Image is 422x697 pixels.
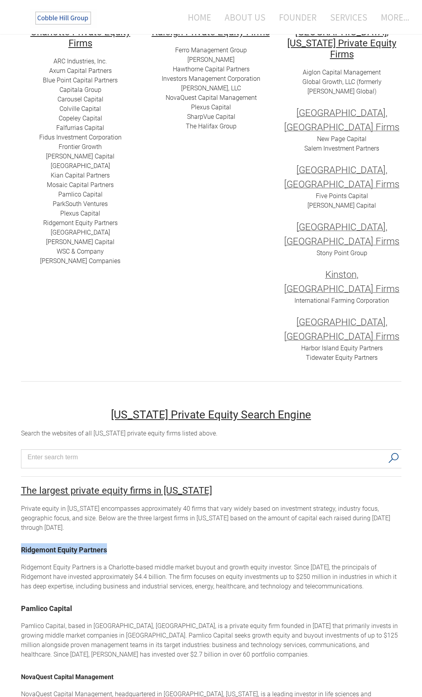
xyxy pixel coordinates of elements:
[375,7,409,28] a: more...
[46,238,115,246] a: [PERSON_NAME] Capital
[386,450,402,466] button: Search
[53,57,107,65] a: ARC I​ndustries, Inc.
[176,7,217,28] a: Home
[57,248,104,255] a: ​WSC & Company
[317,135,367,143] a: New Page Capital
[173,65,250,73] a: Hawthorne Capital Partners
[219,7,271,28] a: About Us
[175,46,247,54] a: Ferro Management Group
[59,143,102,151] a: Frontier Growth
[43,76,118,84] a: ​Blue Point Capital Partners
[302,78,382,95] a: Global Growth, LLC (formerly [PERSON_NAME] Global
[60,210,100,217] a: ​Plexus Capital
[152,26,271,37] h2: ​
[284,269,399,294] font: Kinston, [GEOGRAPHIC_DATA] Firms
[162,75,260,82] a: Investors Management Corporation
[186,122,237,130] a: ​​The Halifax Group
[40,257,120,265] a: [PERSON_NAME] Companies
[191,103,231,111] a: ​Plexus Capital
[284,222,399,247] font: [GEOGRAPHIC_DATA], [GEOGRAPHIC_DATA] Firms
[21,26,140,48] h2: ​
[301,344,383,352] a: Harbor Island Equity Partners
[21,546,107,554] a: Ridgemont Equity Partners
[187,113,235,120] a: SharpVue Capital
[306,354,378,361] a: Tidewater Equity Partners
[287,27,396,60] font: [GEOGRAPHIC_DATA], [US_STATE] Private Equity Firms
[284,107,399,133] font: [GEOGRAPHIC_DATA], [GEOGRAPHIC_DATA] Firms
[59,105,101,113] a: ​Colville Capital
[30,8,97,28] img: The Cobble Hill Group LLC
[39,134,122,141] a: Fidus Investment Corporation
[53,200,108,208] a: ParkSouth Ventures
[166,94,257,101] a: ​NovaQuest Capital Management
[187,56,235,63] a: [PERSON_NAME]
[51,162,110,170] a: [GEOGRAPHIC_DATA]
[283,68,401,363] div: ) ​
[21,673,113,681] a: NovaQuest Capital Management
[21,504,401,533] div: Private equity in [US_STATE] encompasses approximately 40 firms that vary widely based on investm...
[294,297,389,304] a: International Farming Corporation
[304,145,379,152] a: Salem Investment Partners
[56,124,104,132] a: ​Falfurrias Capital
[51,172,110,179] a: ​Kian Capital Partners
[303,69,381,76] a: Aiglon Capital Management
[273,7,323,28] a: Founder
[57,95,103,103] a: ​​Carousel Capital​​
[49,67,112,74] a: Axum Capital Partners
[317,249,367,257] a: Stony Point Group​​
[21,563,401,591] div: Ridgemont Equity Partners is a Charlotte-based middle market buyout and growth equity investor. S...
[21,429,401,438] div: Search the websites of all [US_STATE] private equity firms listed above.
[46,153,115,160] a: [PERSON_NAME] Capital
[324,7,373,28] a: Services
[21,621,401,659] div: Pamlico Capital, based in [GEOGRAPHIC_DATA], [GEOGRAPHIC_DATA], is a private equity firm founded ...
[59,115,102,122] a: Copeley Capital
[28,451,384,463] input: Search input
[284,164,399,190] font: [GEOGRAPHIC_DATA], [GEOGRAPHIC_DATA] Firms
[43,219,118,227] a: ​Ridgemont Equity Partners​
[111,408,311,421] u: [US_STATE] Private Equity Search Engine
[47,181,114,189] a: Mosaic Capital Partners
[31,27,130,49] font: Charlotte Private Equity Firms
[21,604,72,613] a: Pamlico Capital
[181,84,241,92] a: [PERSON_NAME], LLC
[316,192,368,200] a: Five Points Capital​
[58,191,103,198] a: ​Pamlico Capital
[284,317,399,342] font: [GEOGRAPHIC_DATA], [GEOGRAPHIC_DATA] Firms
[307,202,376,209] a: [PERSON_NAME] Capital
[59,86,101,94] a: Capitala Group​
[51,229,110,236] a: ​[GEOGRAPHIC_DATA]
[21,485,212,496] font: ​The largest private equity firms in [US_STATE]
